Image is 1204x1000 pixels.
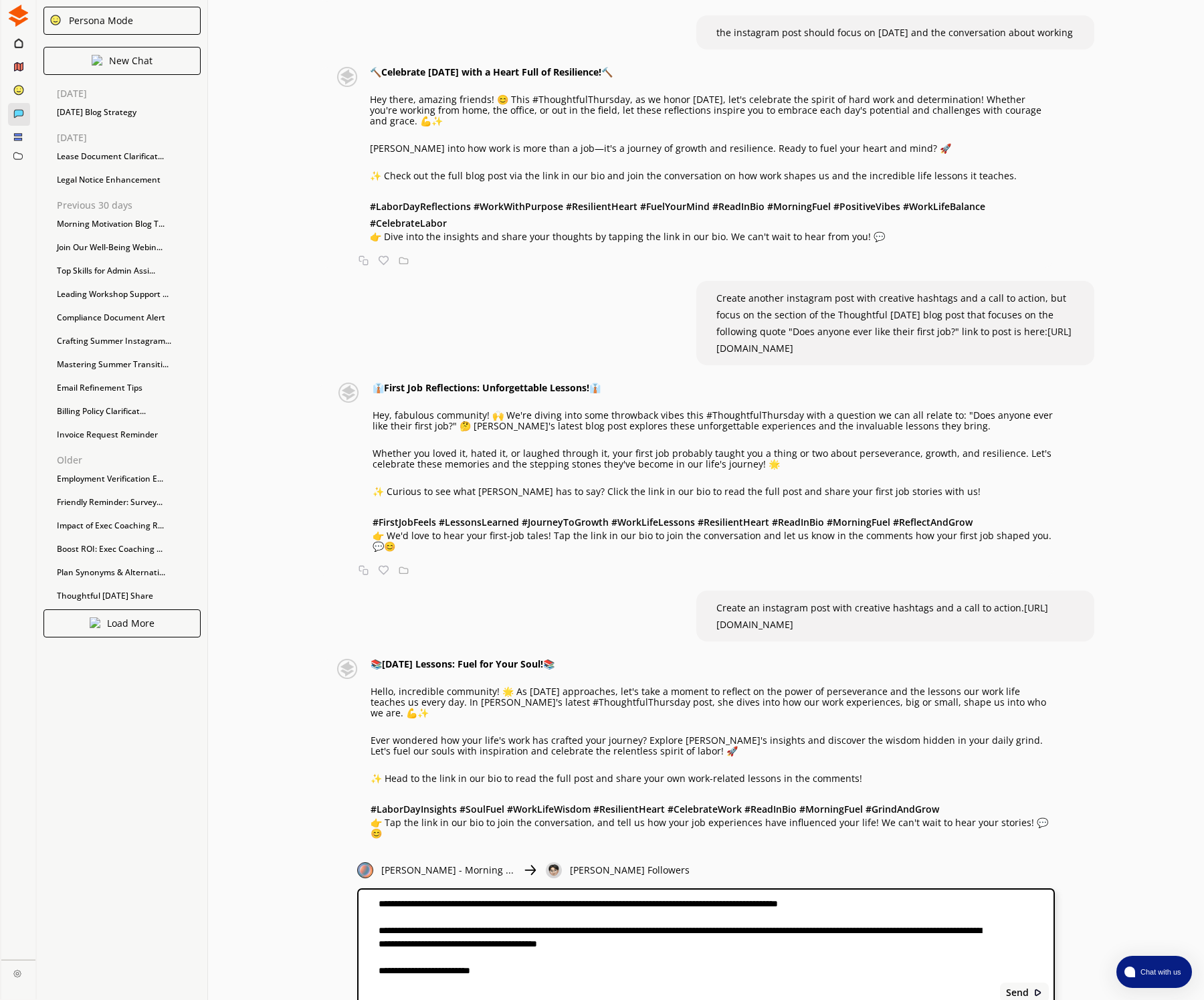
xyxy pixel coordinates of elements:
div: Invoice Request Reminder [50,425,207,445]
a: Close [1,960,35,983]
span: Create an instagram post with creative hashtags and a call to action. [716,601,1048,631]
p: 👉 Dive into the insights and share your thoughts by tapping the link in our bio. We can't wait to... [370,231,1054,242]
span: the instagram post should focus on [DATE] and the conversation about working [716,26,1073,39]
img: Close [331,383,366,403]
p: ✨ Check out the full blog post via the link in our bio and join the conversation on how work shap... [370,171,1054,181]
p: 🔨 🔨 [370,67,1054,78]
img: Favorite [379,565,389,575]
img: Close [522,862,538,878]
b: # LaborDayInsights #SoulFuel #WorkLifeWisdom #ResilientHeart #CelebrateWork #ReadInBio #MorningFu... [371,803,939,815]
p: [DATE] [57,88,207,99]
div: Boost ROI: Exec Coaching ... [50,539,207,559]
p: [PERSON_NAME] Followers [570,865,690,876]
strong: [DATE] Lessons: Fuel for Your Soul! [382,658,543,670]
div: Persona Mode [64,15,133,26]
div: Plan Synonyms & Alternati... [50,563,207,583]
div: Compliance Document Alert [50,308,207,328]
img: Copy [359,565,369,575]
img: Close [546,862,562,878]
div: Mastering Summer Transiti... [50,355,207,375]
p: Hey, fabulous community! 🙌 We're diving into some throwback vibes this #ThoughtfulThursday with a... [373,410,1054,431]
div: Friendly Reminder: Survey... [50,492,207,512]
p: Previous 30 days [57,200,207,211]
img: Close [7,5,29,27]
img: Favorite [379,256,389,266]
strong: Celebrate [DATE] with a Heart Full of Resilience! [381,66,601,78]
p: [DATE] [57,132,207,143]
img: Save [399,565,409,575]
div: Morning Motivation Blog T... [50,214,207,234]
div: Thoughtful [DATE] Share [50,586,207,606]
strong: First Job Reflections: Unforgettable Lessons! [384,381,589,394]
div: [DATE] Blog Strategy [50,102,207,122]
div: Top Skills for Admin Assi... [50,261,207,281]
img: Close [92,55,102,66]
p: 👉 We'd love to hear your first-job tales! Tap the link in our bio to join the conversation and le... [373,530,1054,552]
img: Copy [359,256,369,266]
b: # FirstJobFeels #LessonsLearned #JourneyToGrowth #WorkLifeLessons #ResilientHeart #ReadInBio #Mor... [373,516,973,528]
div: Employment Verification E... [50,469,207,489]
img: Close [331,659,364,679]
div: Email Refinement Tips [50,378,207,398]
img: Save [399,256,409,266]
p: Whether you loved it, hated it, or laughed through it, your first job probably taught you a thing... [373,448,1054,470]
button: atlas-launcher [1116,956,1192,988]
div: Lease Document Clarificat... [50,146,207,167]
p: Hello, incredible community! 🌟 As [DATE] approaches, let's take a moment to reflect on the power ... [371,686,1055,718]
img: Close [90,617,100,628]
div: Crafting Summer Instagram... [50,331,207,351]
b: # LaborDayReflections #WorkWithPurpose #ResilientHeart #FuelYourMind #ReadInBio #MorningFuel #Pos... [370,200,985,229]
p: 📚 📚 [371,659,1055,670]
img: Close [331,67,364,87]
p: New Chat [109,56,153,66]
p: 👔 👔 [373,383,1054,393]
img: Close [357,862,373,878]
p: ✨ Head to the link in our bio to read the full post and share your own work-related lessons in th... [371,773,1055,784]
b: Send [1006,987,1029,998]
img: Close [1033,988,1043,997]
div: Billing Policy Clarificat... [50,401,207,421]
span: Chat with us [1135,967,1184,977]
p: Ever wondered how your life's work has crafted your journey? Explore [PERSON_NAME]'s insights and... [371,735,1055,757]
img: Close [49,14,62,26]
p: Load More [107,618,155,629]
p: [PERSON_NAME] into how work is more than a job—it's a journey of growth and resilience. Ready to ... [370,143,1054,154]
p: Older [57,455,207,466]
div: Legal Notice Enhancement [50,170,207,190]
div: Leading Workshop Support ... [50,284,207,304]
p: 👉 Tap the link in our bio to join the conversation, and tell us how your job experiences have inf... [371,817,1055,839]
img: Close [13,969,21,977]
span: Create another instagram post with creative hashtags and a call to action, but focus on the secti... [716,292,1072,355]
p: [PERSON_NAME] - Morning ... [381,865,514,876]
div: Join Our Well-Being Webin... [50,237,207,258]
p: ✨ Curious to see what [PERSON_NAME] has to say? Click the link in our bio to read the full post a... [373,486,1054,497]
p: Hey there, amazing friends! 😊 This #ThoughtfulThursday, as we honor [DATE], let's celebrate the s... [370,94,1054,126]
div: Impact of Exec Coaching R... [50,516,207,536]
